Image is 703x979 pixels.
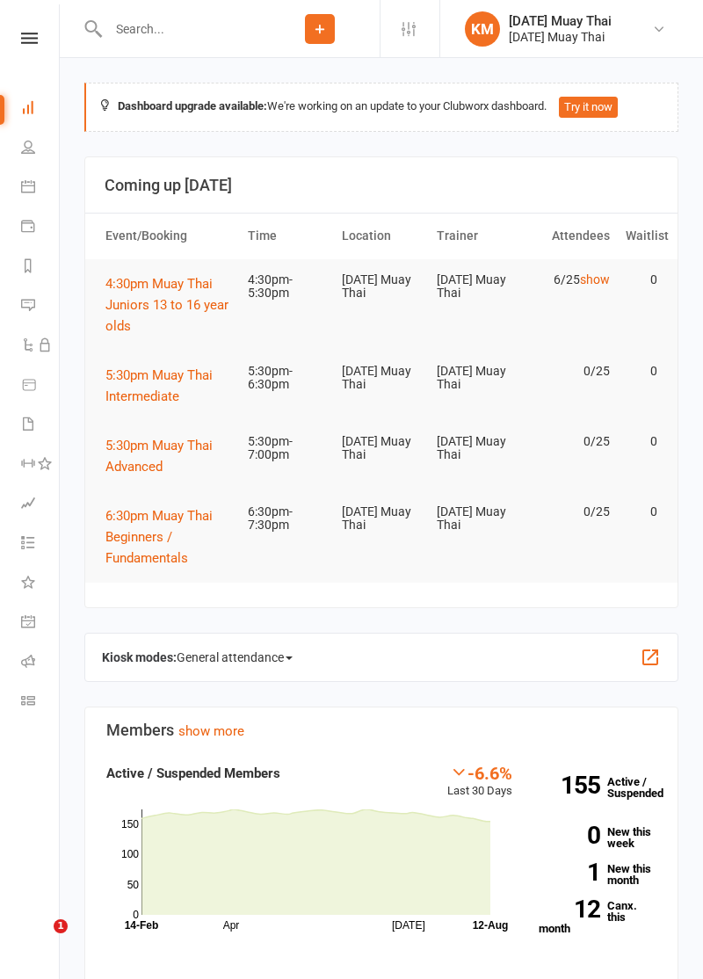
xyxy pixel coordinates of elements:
a: 0New this week [539,826,656,849]
span: 5:30pm Muay Thai Advanced [105,438,213,475]
div: We're working on an update to your Clubworx dashboard. [84,83,678,132]
div: KM [465,11,500,47]
td: 6/25 [523,259,618,301]
span: 4:30pm Muay Thai Juniors 13 to 16 year olds [105,276,228,334]
div: Last 30 Days [447,763,512,801]
iframe: Intercom live chat [18,919,60,961]
div: -6.6% [447,763,512,782]
a: People [21,129,61,169]
th: Event/Booking [98,214,240,258]
td: [DATE] Muay Thai [334,351,429,406]
td: 0 [618,259,665,301]
a: 155Active / Suspended [530,763,670,812]
strong: 1 [539,860,600,884]
a: What's New [21,564,61,604]
td: 0/25 [523,351,618,392]
td: 0 [618,351,665,392]
a: 1New this month [539,863,656,886]
td: [DATE] Muay Thai [429,491,524,547]
div: [DATE] Muay Thai [509,13,612,29]
td: [DATE] Muay Thai [429,421,524,476]
th: Location [334,214,429,258]
td: [DATE] Muay Thai [334,259,429,315]
button: 4:30pm Muay Thai Juniors 13 to 16 year olds [105,273,232,337]
h3: Members [106,722,656,739]
th: Time [240,214,335,258]
a: Class kiosk mode [21,683,61,722]
a: Calendar [21,169,61,208]
strong: 12 [539,897,600,921]
td: [DATE] Muay Thai [334,421,429,476]
a: 12Canx. this month [539,900,656,934]
strong: Kiosk modes: [102,650,177,664]
strong: Dashboard upgrade available: [118,99,267,112]
span: 6:30pm Muay Thai Beginners / Fundamentals [105,508,213,566]
th: Waitlist [618,214,665,258]
strong: 0 [539,823,600,847]
input: Search... [103,17,260,41]
a: Reports [21,248,61,287]
a: Assessments [21,485,61,525]
td: 5:30pm-7:00pm [240,421,335,476]
td: [DATE] Muay Thai [334,491,429,547]
td: 0 [618,491,665,533]
span: 1 [54,919,68,933]
td: [DATE] Muay Thai [429,351,524,406]
strong: Active / Suspended Members [106,765,280,781]
a: Roll call kiosk mode [21,643,61,683]
a: Dashboard [21,90,61,129]
h3: Coming up [DATE] [105,177,658,194]
button: 5:30pm Muay Thai Intermediate [105,365,232,407]
td: 5:30pm-6:30pm [240,351,335,406]
div: [DATE] Muay Thai [509,29,612,45]
strong: 155 [539,773,600,797]
td: 4:30pm-5:30pm [240,259,335,315]
td: 0/25 [523,421,618,462]
th: Trainer [429,214,524,258]
button: Try it now [559,97,618,118]
a: show [580,272,610,286]
th: Attendees [523,214,618,258]
td: 6:30pm-7:30pm [240,491,335,547]
td: 0 [618,421,665,462]
td: 0/25 [523,491,618,533]
a: Payments [21,208,61,248]
td: [DATE] Muay Thai [429,259,524,315]
button: 5:30pm Muay Thai Advanced [105,435,232,477]
span: General attendance [177,643,293,671]
a: Product Sales [21,366,61,406]
a: General attendance kiosk mode [21,604,61,643]
a: show more [178,723,244,739]
button: 6:30pm Muay Thai Beginners / Fundamentals [105,505,232,569]
span: 5:30pm Muay Thai Intermediate [105,367,213,404]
